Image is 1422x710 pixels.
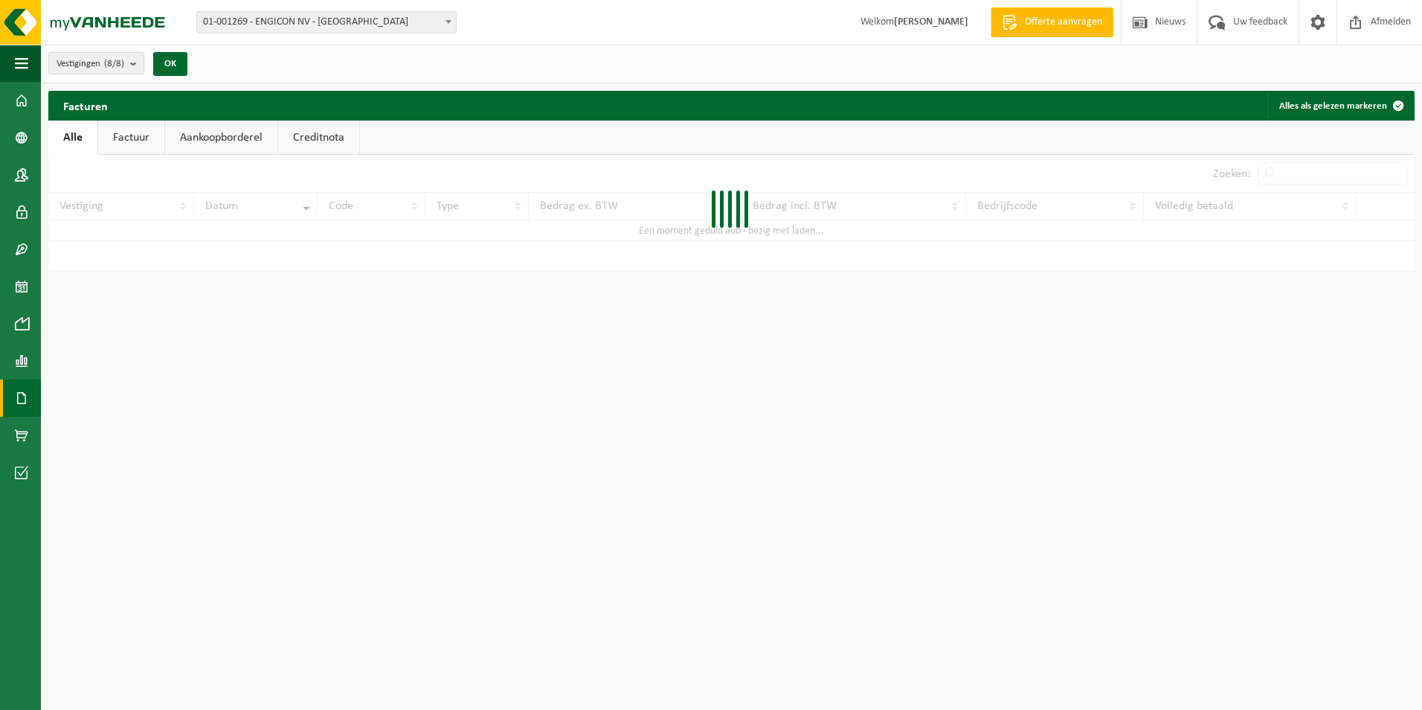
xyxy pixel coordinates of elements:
[48,52,144,74] button: Vestigingen(8/8)
[104,59,124,68] count: (8/8)
[1021,15,1106,30] span: Offerte aanvragen
[48,121,97,155] a: Alle
[165,121,277,155] a: Aankoopborderel
[153,52,187,76] button: OK
[48,91,123,120] h2: Facturen
[196,11,457,33] span: 01-001269 - ENGICON NV - HARELBEKE
[98,121,164,155] a: Factuur
[991,7,1113,37] a: Offerte aanvragen
[1267,91,1413,121] button: Alles als gelezen markeren
[197,12,456,33] span: 01-001269 - ENGICON NV - HARELBEKE
[57,53,124,75] span: Vestigingen
[894,16,968,28] strong: [PERSON_NAME]
[278,121,359,155] a: Creditnota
